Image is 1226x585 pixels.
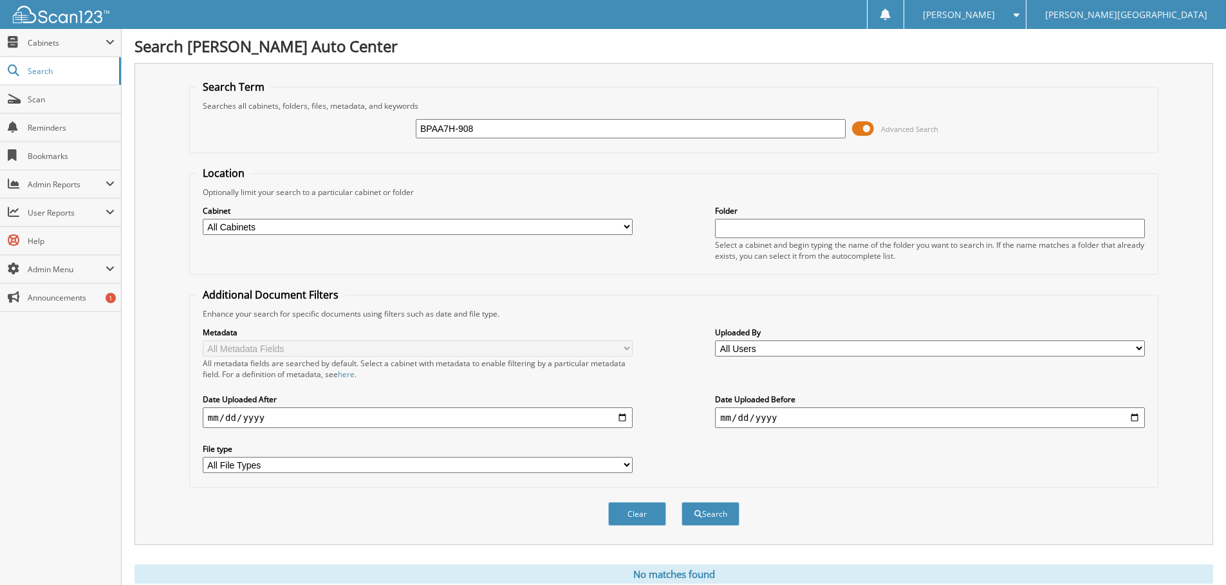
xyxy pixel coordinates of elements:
[106,293,116,303] div: 1
[13,6,109,23] img: scan123-logo-white.svg
[28,207,106,218] span: User Reports
[196,308,1151,319] div: Enhance your search for specific documents using filters such as date and file type.
[135,564,1213,584] div: No matches found
[203,394,633,405] label: Date Uploaded After
[338,369,355,380] a: here
[203,327,633,338] label: Metadata
[28,292,115,303] span: Announcements
[135,35,1213,57] h1: Search [PERSON_NAME] Auto Center
[28,151,115,162] span: Bookmarks
[28,179,106,190] span: Admin Reports
[682,502,739,526] button: Search
[715,205,1145,216] label: Folder
[28,236,115,246] span: Help
[196,166,251,180] legend: Location
[28,122,115,133] span: Reminders
[196,100,1151,111] div: Searches all cabinets, folders, files, metadata, and keywords
[1045,11,1207,19] span: [PERSON_NAME][GEOGRAPHIC_DATA]
[608,502,666,526] button: Clear
[715,327,1145,338] label: Uploaded By
[203,443,633,454] label: File type
[28,66,113,77] span: Search
[715,239,1145,261] div: Select a cabinet and begin typing the name of the folder you want to search in. If the name match...
[196,187,1151,198] div: Optionally limit your search to a particular cabinet or folder
[715,394,1145,405] label: Date Uploaded Before
[196,80,271,94] legend: Search Term
[28,264,106,275] span: Admin Menu
[28,37,106,48] span: Cabinets
[715,407,1145,428] input: end
[196,288,345,302] legend: Additional Document Filters
[203,358,633,380] div: All metadata fields are searched by default. Select a cabinet with metadata to enable filtering b...
[203,407,633,428] input: start
[203,205,633,216] label: Cabinet
[881,124,938,134] span: Advanced Search
[923,11,995,19] span: [PERSON_NAME]
[28,94,115,105] span: Scan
